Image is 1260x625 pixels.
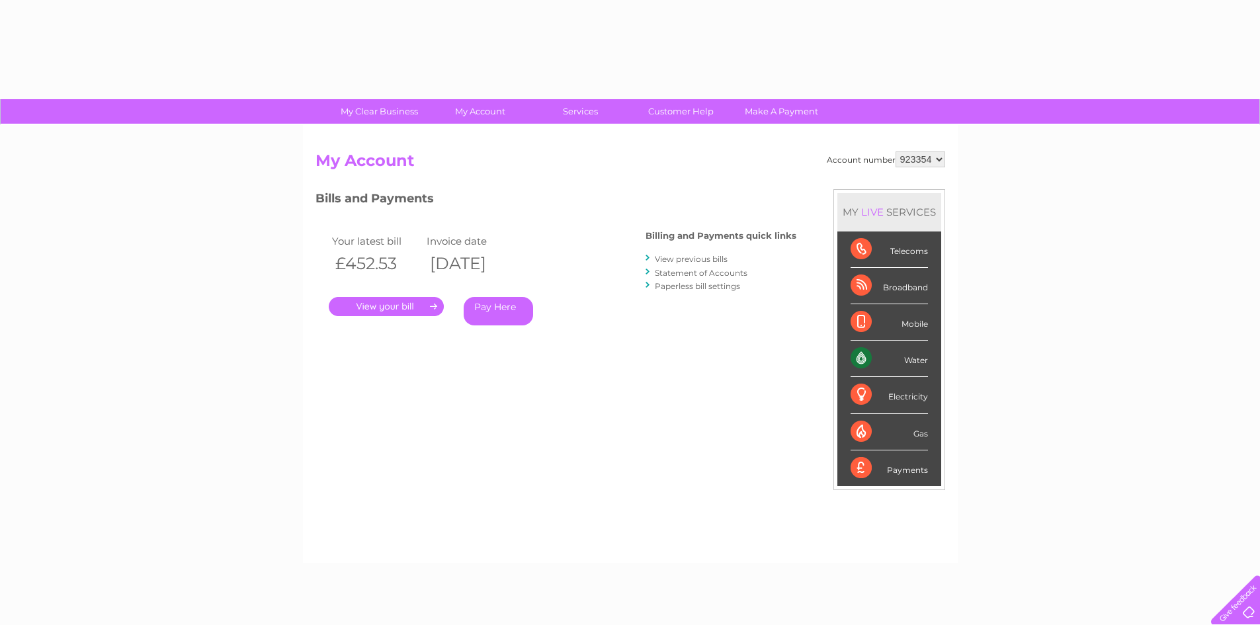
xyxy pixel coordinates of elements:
th: [DATE] [423,250,519,277]
div: Water [851,341,928,377]
a: My Clear Business [325,99,434,124]
div: MY SERVICES [837,193,941,231]
a: Services [526,99,635,124]
div: Telecoms [851,231,928,268]
a: Pay Here [464,297,533,325]
div: Gas [851,414,928,450]
div: Electricity [851,377,928,413]
a: View previous bills [655,254,728,264]
a: My Account [425,99,534,124]
div: Broadband [851,268,928,304]
a: Customer Help [626,99,735,124]
a: Make A Payment [727,99,836,124]
a: . [329,297,444,316]
a: Statement of Accounts [655,268,747,278]
td: Invoice date [423,232,519,250]
h4: Billing and Payments quick links [646,231,796,241]
td: Your latest bill [329,232,424,250]
div: Mobile [851,304,928,341]
th: £452.53 [329,250,424,277]
h3: Bills and Payments [315,189,796,212]
h2: My Account [315,151,945,177]
div: LIVE [859,206,886,218]
div: Payments [851,450,928,486]
div: Account number [827,151,945,167]
a: Paperless bill settings [655,281,740,291]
